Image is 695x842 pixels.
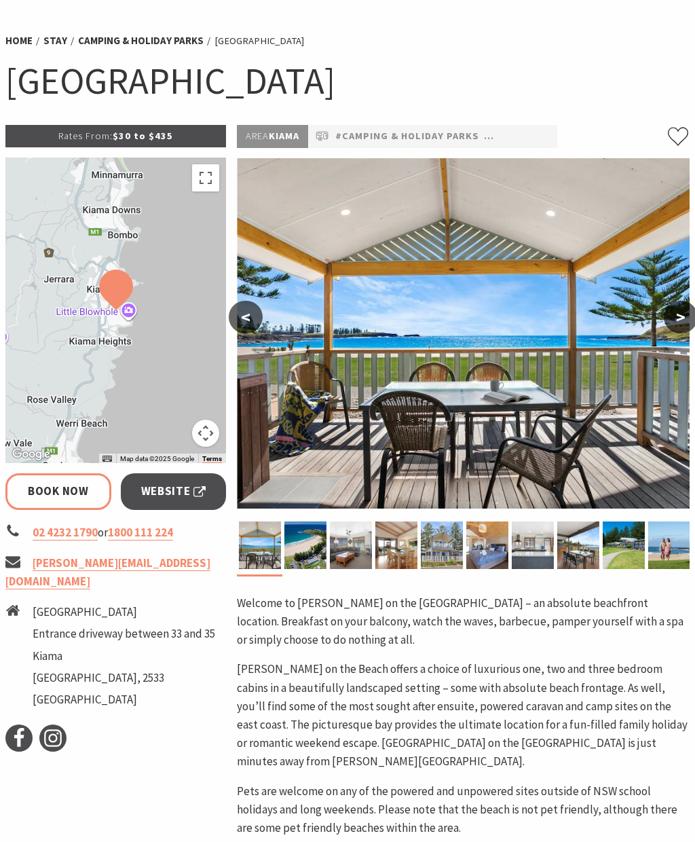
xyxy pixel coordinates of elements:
li: Entrance driveway between 33 and 35 [33,625,215,643]
a: Book Now [5,473,111,509]
a: #Cottages [484,128,544,145]
p: Welcome to [PERSON_NAME] on the [GEOGRAPHIC_DATA] – an absolute beachfront location. Breakfast on... [237,594,690,650]
img: Kendalls on the Beach Holiday Park [466,521,508,569]
a: Click to see this area on Google Maps [9,445,54,463]
a: Website [121,473,227,509]
span: Map data ©2025 Google [120,455,194,462]
img: Kendalls on the Beach Holiday Park [421,521,463,569]
li: or [5,524,226,542]
span: Rates From: [58,130,113,142]
li: [GEOGRAPHIC_DATA] [33,603,215,621]
img: Full size kitchen in Cabin 12 [512,521,554,569]
span: Area [246,130,269,142]
img: Kendalls on the Beach Holiday Park [375,521,417,569]
img: Enjoy the beachfront view in Cabin 12 [557,521,599,569]
a: Stay [43,34,67,48]
p: Pets are welcome on any of the powered and unpowered sites outside of NSW school holidays and lon... [237,782,690,838]
span: Website [141,482,206,500]
img: Kendalls on the Beach Holiday Park [239,521,281,569]
a: [PERSON_NAME][EMAIL_ADDRESS][DOMAIN_NAME] [5,555,210,589]
img: Aerial view of Kendalls on the Beach Holiday Park [284,521,326,569]
li: Kiama [33,647,215,665]
button: Map camera controls [192,420,219,447]
button: Keyboard shortcuts [102,454,112,464]
a: #Camping & Holiday Parks [335,128,479,145]
a: Camping & Holiday Parks [78,34,204,48]
button: < [229,301,263,333]
a: 02 4232 1790 [33,525,98,541]
a: 1800 111 224 [108,525,173,541]
p: Kiama [237,125,308,148]
p: [PERSON_NAME] on the Beach offers a choice of luxurious one, two and three bedroom cabins in a be... [237,660,690,771]
img: Kendalls on the Beach Holiday Park [237,158,690,509]
img: Lounge room in Cabin 12 [330,521,372,569]
a: Home [5,34,33,48]
li: [GEOGRAPHIC_DATA] [33,691,215,709]
a: Terms (opens in new tab) [202,455,222,463]
img: Kendalls Beach [648,521,690,569]
a: #Pet Friendly [548,128,626,145]
img: Beachfront cabins at Kendalls on the Beach Holiday Park [603,521,645,569]
li: [GEOGRAPHIC_DATA] [214,33,304,49]
h1: [GEOGRAPHIC_DATA] [5,56,690,105]
li: [GEOGRAPHIC_DATA], 2533 [33,669,215,687]
img: Google [9,445,54,463]
button: Toggle fullscreen view [192,164,219,191]
p: $30 to $435 [5,125,226,147]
